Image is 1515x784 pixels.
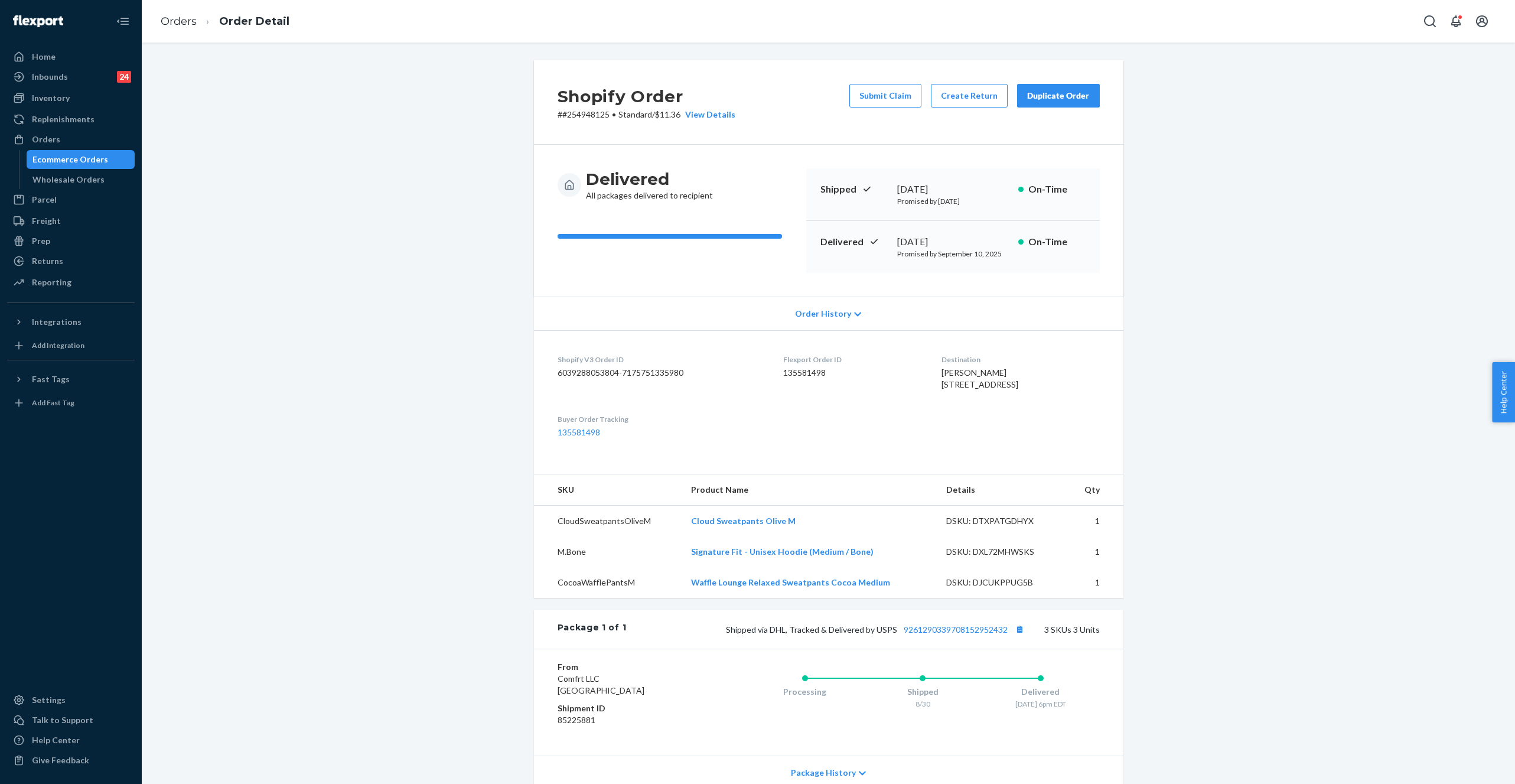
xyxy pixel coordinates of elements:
a: Ecommerce Orders [27,150,135,169]
img: Flexport logo [13,15,63,27]
div: Shipped [864,686,982,698]
div: Ecommerce Orders [32,154,108,165]
span: [PERSON_NAME] [STREET_ADDRESS] [941,367,1018,389]
button: Open Search Box [1418,9,1442,33]
a: Talk to Support [7,711,135,730]
div: 24 [117,71,131,83]
td: CocoaWafflePantsM [534,567,682,598]
th: Product Name [682,474,937,506]
div: Processing [746,686,864,698]
a: Wholesale Orders [27,170,135,189]
td: CloudSweatpantsOliveM [534,506,682,537]
p: On-Time [1028,183,1086,196]
div: Add Fast Tag [32,398,74,408]
div: Reporting [32,276,71,288]
button: Open notifications [1444,9,1468,33]
span: Package History [791,767,856,779]
div: Fast Tags [32,373,70,385]
div: Talk to Support [32,714,93,726]
div: Settings [32,694,66,706]
div: [DATE] [897,183,1009,196]
div: Give Feedback [32,754,89,766]
dt: Buyer Order Tracking [558,414,764,424]
p: Promised by [DATE] [897,196,1009,206]
div: Prep [32,235,50,247]
span: Standard [618,109,652,119]
a: Freight [7,212,135,230]
a: Reporting [7,273,135,292]
span: Shipped via DHL, Tracked & Delivered by USPS [726,624,1028,635]
div: Inventory [32,92,70,104]
span: Comfrt LLC [GEOGRAPHIC_DATA] [558,674,644,695]
dt: Shopify V3 Order ID [558,354,764,365]
a: Cloud Sweatpants Olive M [691,516,796,526]
a: 9261290339708152952432 [904,624,1008,635]
a: Add Fast Tag [7,393,135,412]
td: M.Bone [534,536,682,567]
dt: From [558,661,699,673]
div: Add Integration [32,340,84,350]
button: Duplicate Order [1017,84,1100,108]
div: [DATE] 6pm EDT [982,699,1100,709]
th: Qty [1067,474,1123,506]
button: Integrations [7,313,135,331]
div: Duplicate Order [1027,90,1090,102]
a: Parcel [7,190,135,209]
td: 1 [1067,536,1123,567]
td: 1 [1067,567,1123,598]
th: Details [937,474,1067,506]
p: Shipped [820,183,888,196]
div: Delivered [982,686,1100,698]
div: 8/30 [864,699,982,709]
button: Copy tracking number [1012,622,1028,637]
dt: Destination [941,354,1099,365]
button: Create Return [931,84,1008,108]
a: Returns [7,252,135,271]
dt: Shipment ID [558,702,699,714]
p: On-Time [1028,235,1086,249]
a: 135581498 [558,427,600,437]
span: Order History [795,308,851,320]
a: Signature Fit - Unisex Hoodie (Medium / Bone) [691,546,874,557]
div: DSKU: DTXPATGDHYX [946,515,1057,527]
div: 3 SKUs 3 Units [626,622,1099,637]
a: Help Center [7,731,135,750]
a: Orders [7,130,135,149]
h2: Shopify Order [558,84,735,109]
div: Replenishments [32,113,95,125]
div: DSKU: DXL72MHWSKS [946,546,1057,558]
a: Inventory [7,89,135,108]
div: Package 1 of 1 [558,622,627,637]
div: Help Center [32,734,80,746]
div: Parcel [32,194,57,206]
div: Integrations [32,316,82,328]
dd: 6039288053804-7175751335980 [558,367,764,379]
a: Orders [161,15,197,28]
a: Inbounds24 [7,67,135,86]
div: Home [32,51,56,63]
p: Delivered [820,235,888,249]
a: Waffle Lounge Relaxed Sweatpants Cocoa Medium [691,577,890,587]
a: Prep [7,232,135,251]
div: Orders [32,134,60,145]
button: Submit Claim [849,84,921,108]
a: Add Integration [7,336,135,355]
button: Give Feedback [7,751,135,770]
button: View Details [680,109,735,121]
a: Order Detail [219,15,289,28]
button: Help Center [1492,362,1515,422]
div: Freight [32,215,61,227]
p: # #254948125 / $11.36 [558,109,735,121]
p: Promised by September 10, 2025 [897,249,1009,259]
span: • [612,109,616,119]
button: Fast Tags [7,370,135,389]
button: Open account menu [1470,9,1494,33]
a: Replenishments [7,110,135,129]
a: Home [7,47,135,66]
td: 1 [1067,506,1123,537]
div: All packages delivered to recipient [586,168,713,201]
div: Inbounds [32,71,68,83]
div: Wholesale Orders [32,174,105,186]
